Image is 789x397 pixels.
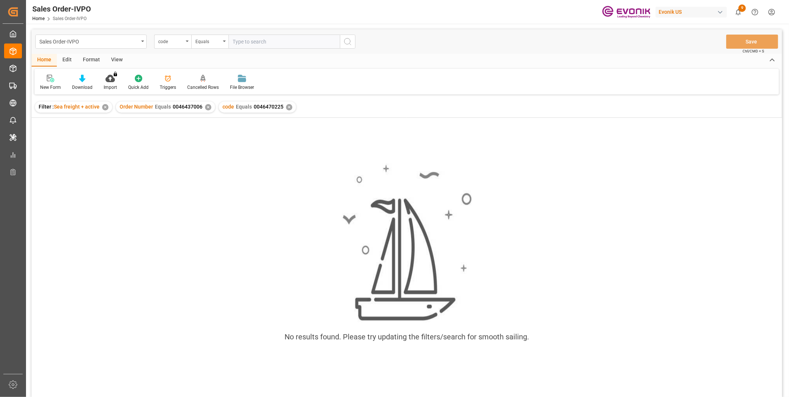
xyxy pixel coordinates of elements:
[205,104,211,110] div: ✕
[40,84,61,91] div: New Form
[39,104,54,110] span: Filter :
[32,3,91,14] div: Sales Order-IVPO
[656,5,730,19] button: Evonik US
[35,35,147,49] button: open menu
[730,4,747,20] button: show 9 new notifications
[342,164,472,322] img: smooth_sailing.jpeg
[72,84,92,91] div: Download
[726,35,778,49] button: Save
[105,54,128,67] div: View
[285,331,529,342] div: No results found. Please try updating the filters/search for smooth sailing.
[743,48,764,54] span: Ctrl/CMD + S
[77,54,105,67] div: Format
[158,36,184,45] div: code
[738,4,746,12] span: 9
[57,54,77,67] div: Edit
[154,35,191,49] button: open menu
[254,104,283,110] span: 0046470225
[228,35,340,49] input: Type to search
[230,84,254,91] div: File Browser
[39,36,139,46] div: Sales Order-IVPO
[32,54,57,67] div: Home
[747,4,763,20] button: Help Center
[128,84,149,91] div: Quick Add
[32,16,45,21] a: Home
[286,104,292,110] div: ✕
[223,104,234,110] span: code
[195,36,221,45] div: Equals
[155,104,171,110] span: Equals
[602,6,650,19] img: Evonik-brand-mark-Deep-Purple-RGB.jpeg_1700498283.jpeg
[236,104,252,110] span: Equals
[191,35,228,49] button: open menu
[340,35,355,49] button: search button
[54,104,100,110] span: Sea freight + active
[160,84,176,91] div: Triggers
[173,104,202,110] span: 0046437006
[187,84,219,91] div: Cancelled Rows
[102,104,108,110] div: ✕
[120,104,153,110] span: Order Number
[656,7,727,17] div: Evonik US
